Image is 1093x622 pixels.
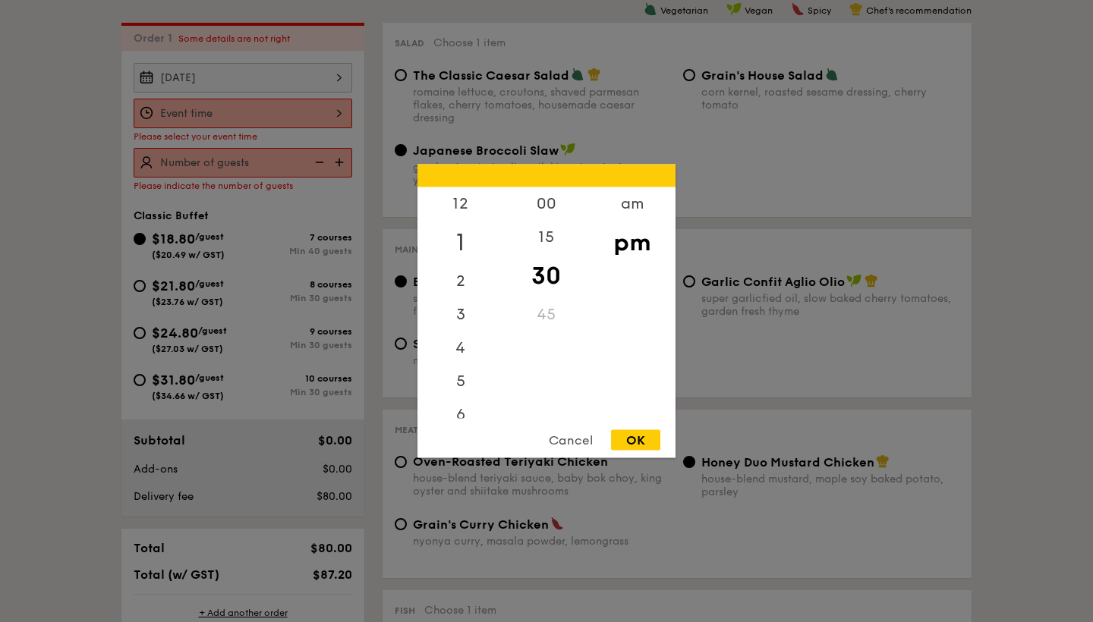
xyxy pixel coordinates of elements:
div: OK [611,430,660,451]
div: 30 [503,254,589,298]
div: 12 [417,187,503,221]
div: 2 [417,265,503,298]
div: 6 [417,398,503,432]
div: am [589,187,675,221]
div: 00 [503,187,589,221]
div: pm [589,221,675,265]
div: 1 [417,221,503,265]
div: 4 [417,331,503,365]
div: Cancel [534,430,608,451]
div: 15 [503,221,589,254]
div: 3 [417,298,503,331]
div: 45 [503,298,589,331]
div: 5 [417,365,503,398]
